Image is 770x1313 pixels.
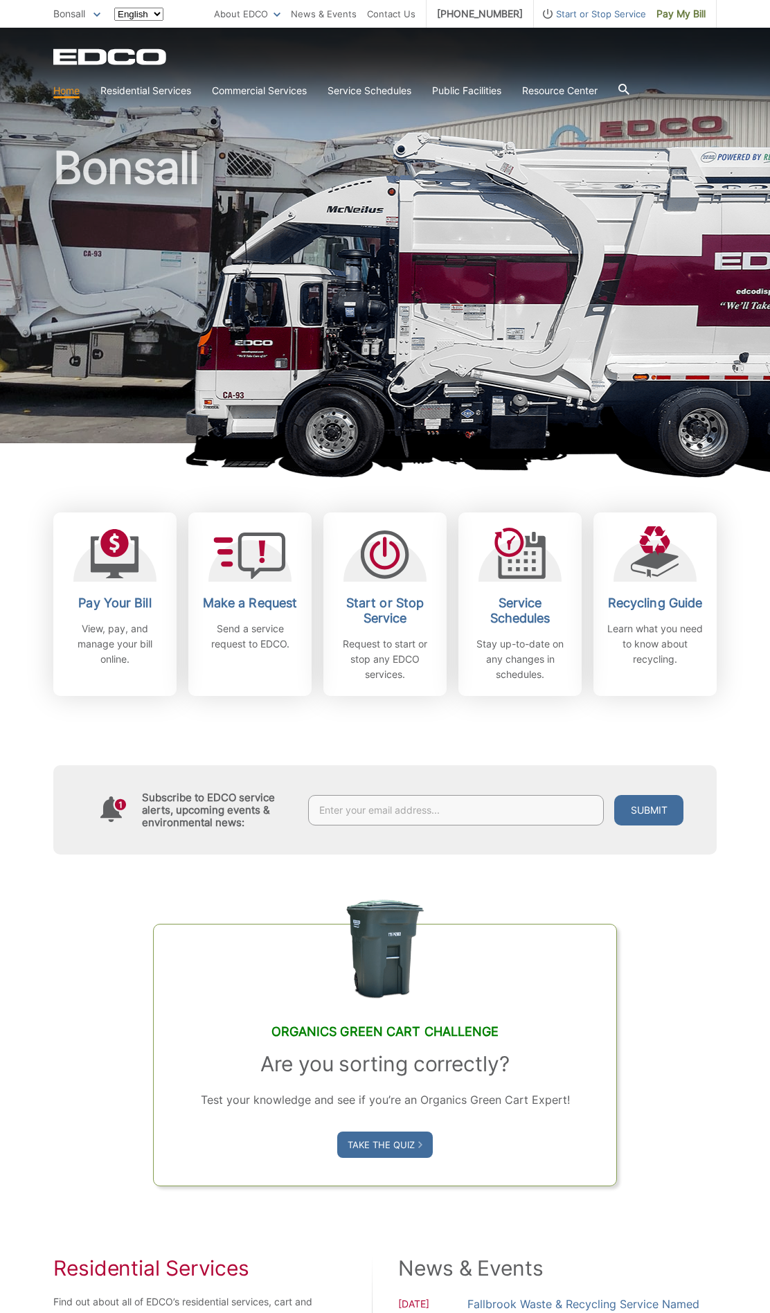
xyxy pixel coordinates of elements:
a: Commercial Services [212,83,307,98]
h1: Bonsall [53,145,717,449]
a: About EDCO [214,6,280,21]
h2: Recycling Guide [604,596,706,611]
a: Recycling Guide Learn what you need to know about recycling. [593,512,717,696]
p: Learn what you need to know about recycling. [604,621,706,667]
span: Pay My Bill [656,6,706,21]
a: Resource Center [522,83,598,98]
p: Stay up-to-date on any changes in schedules. [469,636,571,682]
span: Bonsall [53,8,85,19]
h2: Service Schedules [469,596,571,626]
h2: Pay Your Bill [64,596,166,611]
p: Request to start or stop any EDCO services. [334,636,436,682]
a: Take the Quiz [337,1132,433,1158]
h2: Start or Stop Service [334,596,436,626]
h2: News & Events [398,1256,717,1280]
h3: Are you sorting correctly? [181,1051,589,1076]
a: Pay Your Bill View, pay, and manage your bill online. [53,512,177,696]
a: EDCD logo. Return to the homepage. [53,48,168,65]
select: Select a language [114,8,163,21]
p: View, pay, and manage your bill online. [64,621,166,667]
p: Test your knowledge and see if you’re an Organics Green Cart Expert! [181,1090,589,1109]
input: Enter your email address... [308,795,604,825]
h2: Residential Services [53,1256,314,1280]
a: News & Events [291,6,357,21]
a: Residential Services [100,83,191,98]
p: Send a service request to EDCO. [199,621,301,652]
h2: Organics Green Cart Challenge [181,1024,589,1039]
button: Submit [614,795,683,825]
a: Service Schedules [328,83,411,98]
a: Make a Request Send a service request to EDCO. [188,512,312,696]
h2: Make a Request [199,596,301,611]
h4: Subscribe to EDCO service alerts, upcoming events & environmental news: [142,792,294,829]
a: Home [53,83,80,98]
a: Contact Us [367,6,415,21]
a: Public Facilities [432,83,501,98]
a: Service Schedules Stay up-to-date on any changes in schedules. [458,512,582,696]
